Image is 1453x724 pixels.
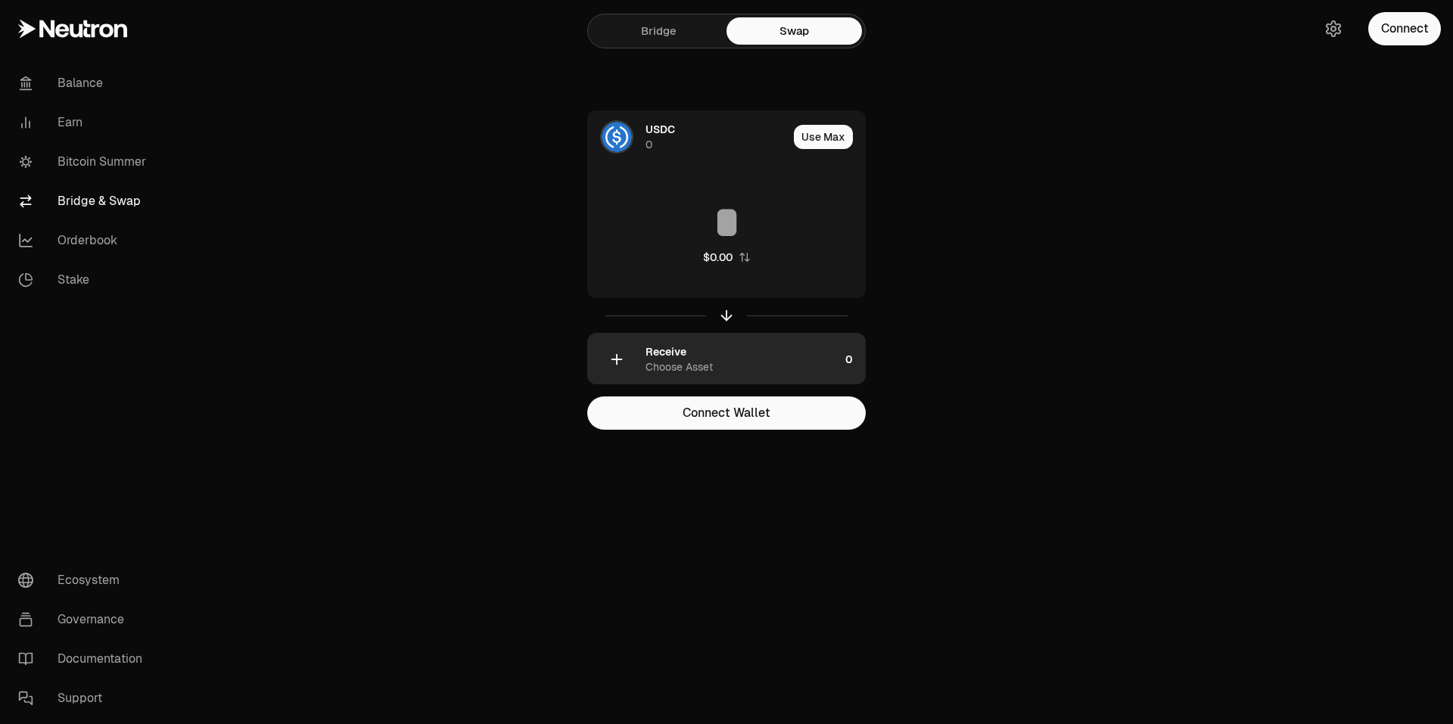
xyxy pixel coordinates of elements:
[6,64,163,103] a: Balance
[6,639,163,679] a: Documentation
[587,396,866,430] button: Connect Wallet
[6,182,163,221] a: Bridge & Swap
[6,103,163,142] a: Earn
[703,250,751,265] button: $0.00
[591,17,726,45] a: Bridge
[646,359,713,374] div: Choose Asset
[646,137,652,152] div: 0
[6,679,163,718] a: Support
[588,334,865,385] button: ReceiveChoose Asset0
[6,600,163,639] a: Governance
[1368,12,1441,45] button: Connect
[6,142,163,182] a: Bitcoin Summer
[703,250,733,265] div: $0.00
[588,111,788,163] div: USDC LogoUSDC0
[602,122,632,152] img: USDC Logo
[6,221,163,260] a: Orderbook
[646,344,686,359] div: Receive
[726,17,862,45] a: Swap
[845,334,865,385] div: 0
[794,125,853,149] button: Use Max
[646,122,675,137] span: USDC
[6,561,163,600] a: Ecosystem
[588,334,839,385] div: ReceiveChoose Asset
[6,260,163,300] a: Stake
